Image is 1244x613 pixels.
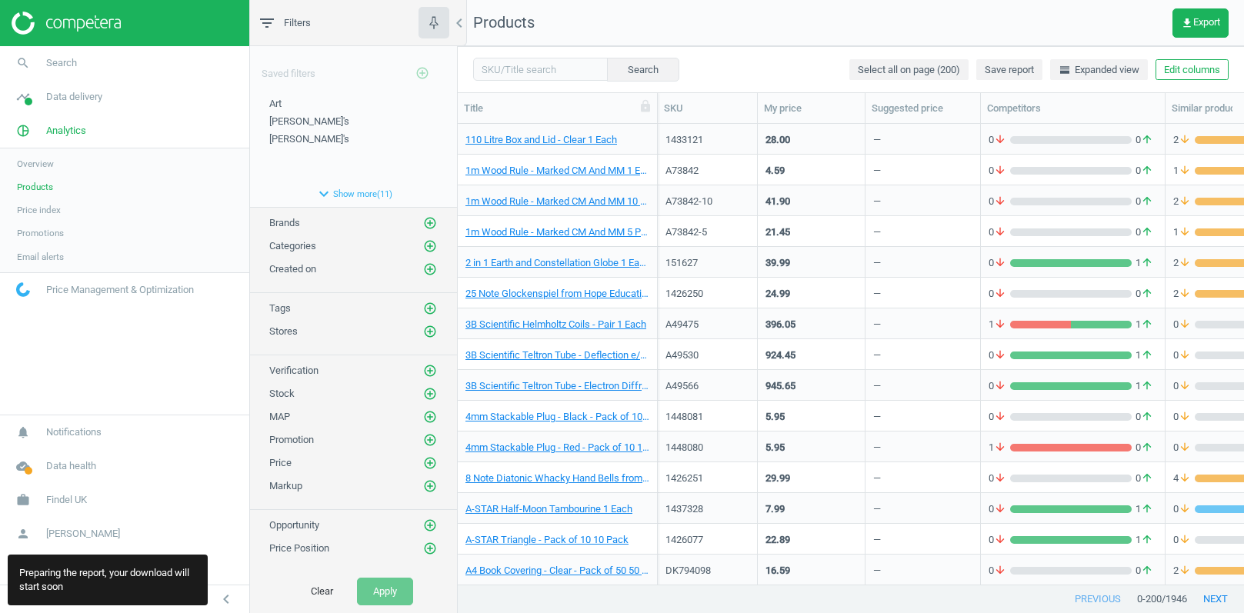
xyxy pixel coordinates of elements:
span: MAP [269,411,290,422]
i: arrow_upward [1141,471,1153,485]
i: arrow_downward [994,348,1006,362]
button: add_circle_outline [422,541,438,556]
div: DK794098 [665,564,749,578]
div: A49475 [665,318,749,331]
span: 0 [1173,533,1195,547]
span: [PERSON_NAME]'s [269,115,349,127]
i: arrow_downward [1179,164,1191,178]
div: 5.95 [765,441,785,455]
i: add_circle_outline [415,66,429,80]
a: A-STAR Half-Moon Tambourine 1 Each [465,502,632,516]
div: — [873,441,881,460]
i: arrow_downward [994,379,1006,393]
i: cloud_done [8,451,38,481]
span: Price Position [269,542,329,554]
div: 151627 [665,256,749,270]
i: arrow_downward [994,195,1006,208]
i: arrow_downward [994,564,1006,578]
span: 4 [1173,471,1195,485]
span: 0 [989,564,1010,578]
i: arrow_downward [994,164,1006,178]
span: Overview [17,158,54,170]
a: 2 in 1 Earth and Constellation Globe 1 Each [465,256,649,270]
span: Price [269,457,292,468]
span: Findel UK [46,493,87,507]
button: add_circle_outline [422,432,438,448]
i: arrow_downward [994,318,1006,331]
div: Saved filters [250,46,457,89]
span: 0 [1132,164,1157,178]
span: 0 [989,164,1010,178]
span: 1 [1132,533,1157,547]
button: Edit columns [1156,59,1229,81]
button: horizontal_splitExpanded view [1050,59,1148,81]
span: 0 [1132,410,1157,424]
span: Promotion [269,434,314,445]
i: arrow_downward [1179,533,1191,547]
i: add_circle_outline [423,239,437,253]
button: add_circle_outline [422,478,438,494]
div: — [873,287,881,306]
a: 1m Wood Rule - Marked CM And MM 10 Pack [465,195,649,208]
div: 924.45 [765,348,795,362]
i: arrow_downward [1179,348,1191,362]
i: arrow_downward [1179,195,1191,208]
div: SKU [664,102,751,115]
span: / 1946 [1162,592,1187,606]
span: 0 - 200 [1137,592,1162,606]
div: — [873,410,881,429]
i: arrow_downward [994,441,1006,455]
span: 0 [1132,287,1157,301]
i: add_circle_outline [423,456,437,470]
span: 2 [1173,564,1195,578]
div: 1437328 [665,502,749,516]
i: notifications [8,418,38,447]
span: 0 [1132,195,1157,208]
span: Price Management & Optimization [46,283,194,297]
button: add_circle_outline [422,386,438,401]
span: Search [46,56,77,70]
i: arrow_downward [994,410,1006,424]
span: 1 [1132,348,1157,362]
i: get_app [1181,17,1193,29]
div: A73842-5 [665,225,749,239]
i: arrow_downward [1179,318,1191,331]
i: filter_list [258,14,276,32]
span: 1 [1173,225,1195,239]
a: 25 Note Glockenspiel from Hope Education 1 Each [465,287,649,301]
button: Search [607,58,679,81]
i: add_circle_outline [423,364,437,378]
div: A73842-10 [665,195,749,208]
span: 1 [1173,164,1195,178]
div: 21.45 [765,225,790,239]
div: Suggested price [872,102,974,115]
i: arrow_downward [1179,441,1191,455]
div: 1426077 [665,533,749,547]
span: 0 [989,379,1010,393]
span: 0 [989,410,1010,424]
i: arrow_upward [1141,348,1153,362]
div: 39.99 [765,256,790,270]
button: add_circle_outline [422,215,438,231]
i: chevron_left [450,14,469,32]
button: expand_moreShow more(11) [250,181,457,207]
div: 16.59 [765,564,790,578]
span: 0 [1173,379,1195,393]
a: 1m Wood Rule - Marked CM And MM 1 Each [465,164,649,178]
div: Preparing the report, your download will start soon [8,555,208,605]
div: 41.90 [765,195,790,208]
span: Price index [17,204,61,216]
span: 0 [1173,348,1195,362]
span: 0 [989,256,1010,270]
span: 0 [1132,564,1157,578]
i: headset_mic [8,553,38,582]
i: arrow_downward [994,287,1006,301]
div: 7.99 [765,502,785,516]
div: — [873,256,881,275]
span: Export [1181,17,1220,29]
i: arrow_downward [994,256,1006,270]
div: 24.99 [765,287,790,301]
div: — [873,564,881,583]
div: — [873,195,881,214]
button: add_circle_outline [422,518,438,533]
